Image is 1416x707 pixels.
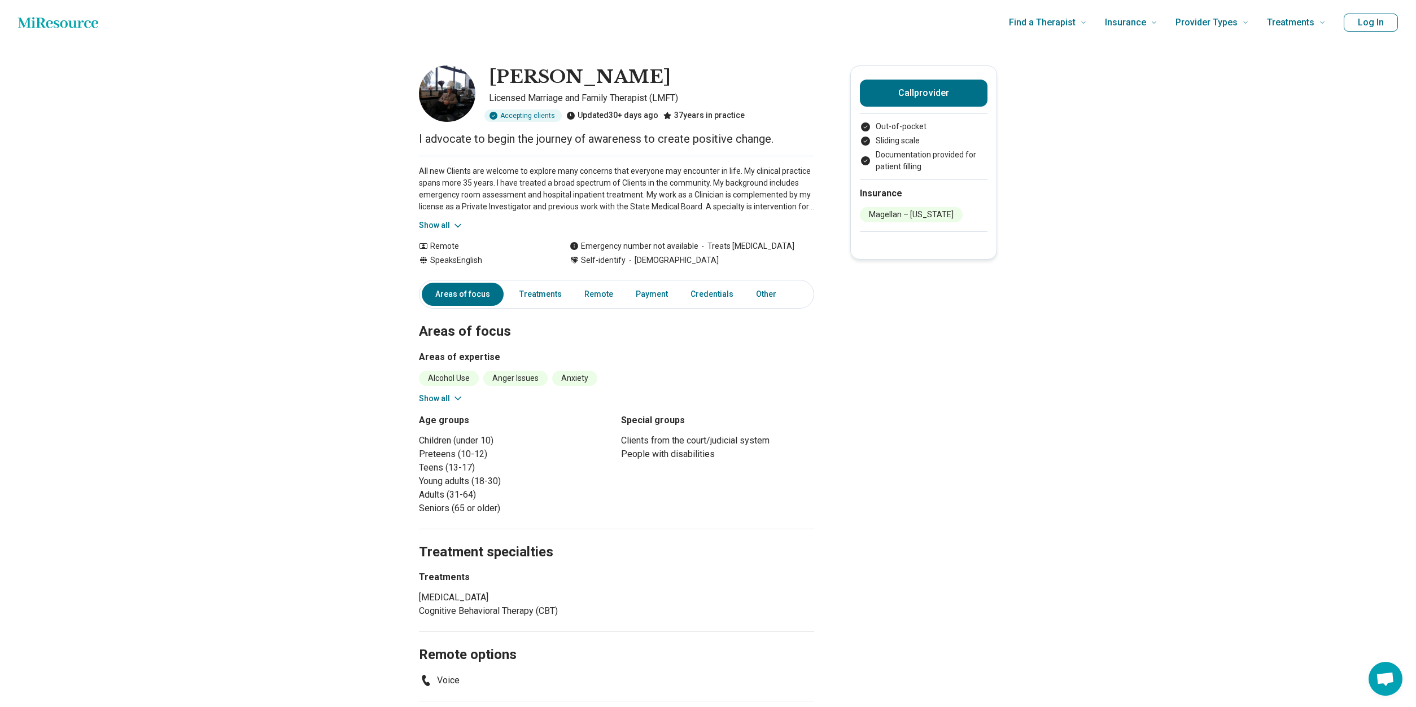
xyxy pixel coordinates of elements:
li: Magellan – [US_STATE] [860,207,963,222]
div: Updated 30+ days ago [566,109,658,122]
p: I advocate to begin the journey of awareness to create positive change. [419,131,814,147]
li: Voice [419,674,460,687]
div: Speaks English [419,254,547,266]
li: Documentation provided for patient filling [860,149,987,173]
li: Anger Issues [483,371,548,386]
button: Log In [1344,14,1398,32]
li: Clients from the court/judicial system [621,434,814,447]
h1: [PERSON_NAME] [489,65,671,89]
span: Insurance [1105,15,1146,30]
li: Adults (31-64) [419,488,612,502]
h2: Areas of focus [419,295,814,341]
li: Out-of-pocket [860,121,987,133]
a: Remote [578,283,620,306]
span: [DEMOGRAPHIC_DATA] [626,254,719,266]
li: Anxiety [552,371,597,386]
h3: Age groups [419,414,612,427]
li: Preteens (10-12) [419,447,612,461]
a: Credentials [684,283,740,306]
span: Self-identify [581,254,626,266]
a: Payment [629,283,675,306]
a: Home page [18,11,98,34]
div: Remote [419,240,547,252]
div: Emergency number not available [570,240,698,252]
p: Licensed Marriage and Family Therapist (LMFT) [489,91,814,105]
a: Treatments [513,283,569,306]
button: Show all [419,219,464,231]
h2: Remote options [419,618,814,665]
span: Provider Types [1175,15,1238,30]
li: Children (under 10) [419,434,612,447]
li: Teens (13-17) [419,461,612,475]
div: Open chat [1369,662,1402,696]
li: Young adults (18-30) [419,475,612,488]
h3: Treatments [419,570,577,584]
li: Alcohol Use [419,371,479,386]
ul: Payment options [860,121,987,173]
h3: Areas of expertise [419,350,814,364]
li: Cognitive Behavioral Therapy (CBT) [419,604,577,618]
li: [MEDICAL_DATA] [419,591,577,604]
li: People with disabilities [621,447,814,461]
img: Bernard Karmatz, Licensed Marriage and Family Therapist (LMFT) [419,65,475,122]
p: All new Clients are welcome to explore many concerns that everyone may encounter in life. My clin... [419,165,814,213]
span: Treatments [1267,15,1314,30]
li: Sliding scale [860,135,987,147]
h3: Special groups [621,414,814,427]
li: Seniors (65 or older) [419,502,612,515]
div: 37 years in practice [663,109,745,122]
div: Accepting clients [484,109,562,122]
a: Areas of focus [422,283,504,306]
h2: Insurance [860,187,987,200]
button: Callprovider [860,80,987,107]
button: Show all [419,393,464,405]
a: Other [749,283,790,306]
h2: Treatment specialties [419,516,814,562]
span: Find a Therapist [1009,15,1076,30]
span: Treats [MEDICAL_DATA] [698,240,794,252]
